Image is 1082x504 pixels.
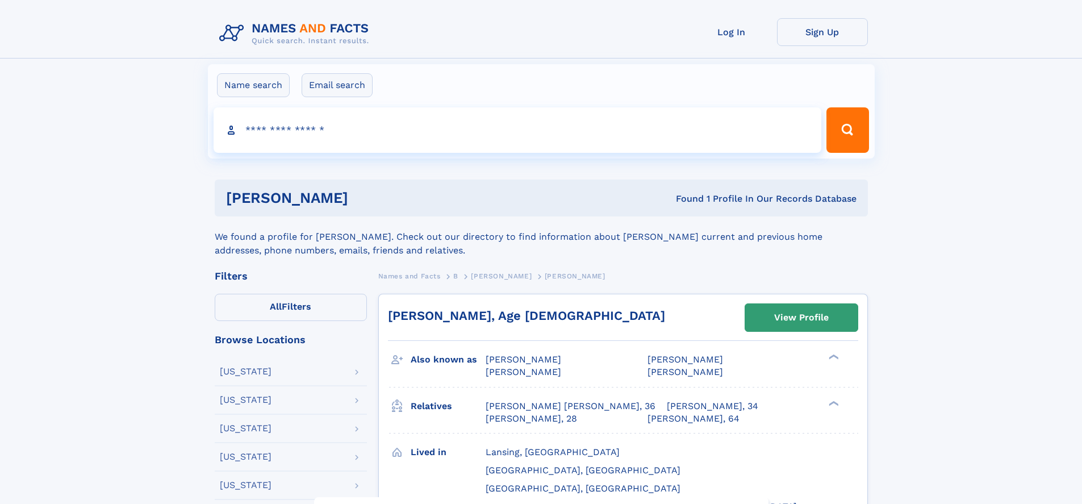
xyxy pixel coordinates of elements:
[471,272,532,280] span: [PERSON_NAME]
[217,73,290,97] label: Name search
[486,413,577,425] a: [PERSON_NAME], 28
[214,107,822,153] input: search input
[378,269,441,283] a: Names and Facts
[220,367,271,376] div: [US_STATE]
[220,452,271,461] div: [US_STATE]
[686,18,777,46] a: Log In
[777,18,868,46] a: Sign Up
[486,354,561,365] span: [PERSON_NAME]
[486,366,561,377] span: [PERSON_NAME]
[215,294,367,321] label: Filters
[453,272,458,280] span: B
[826,107,868,153] button: Search Button
[302,73,373,97] label: Email search
[826,399,839,407] div: ❯
[270,301,282,312] span: All
[647,366,723,377] span: [PERSON_NAME]
[667,400,758,413] a: [PERSON_NAME], 34
[215,18,378,49] img: Logo Names and Facts
[826,353,839,361] div: ❯
[471,269,532,283] a: [PERSON_NAME]
[215,216,868,257] div: We found a profile for [PERSON_NAME]. Check out our directory to find information about [PERSON_N...
[647,354,723,365] span: [PERSON_NAME]
[486,465,680,476] span: [GEOGRAPHIC_DATA], [GEOGRAPHIC_DATA]
[486,400,655,413] a: [PERSON_NAME] [PERSON_NAME], 36
[745,304,858,331] a: View Profile
[545,272,605,280] span: [PERSON_NAME]
[220,424,271,433] div: [US_STATE]
[215,271,367,281] div: Filters
[388,309,665,323] a: [PERSON_NAME], Age [DEMOGRAPHIC_DATA]
[453,269,458,283] a: B
[647,413,740,425] a: [PERSON_NAME], 64
[215,335,367,345] div: Browse Locations
[512,193,857,205] div: Found 1 Profile In Our Records Database
[411,443,486,462] h3: Lived in
[774,305,829,331] div: View Profile
[220,395,271,405] div: [US_STATE]
[486,483,680,494] span: [GEOGRAPHIC_DATA], [GEOGRAPHIC_DATA]
[486,447,620,457] span: Lansing, [GEOGRAPHIC_DATA]
[411,350,486,369] h3: Also known as
[220,481,271,490] div: [US_STATE]
[411,397,486,416] h3: Relatives
[226,191,512,205] h1: [PERSON_NAME]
